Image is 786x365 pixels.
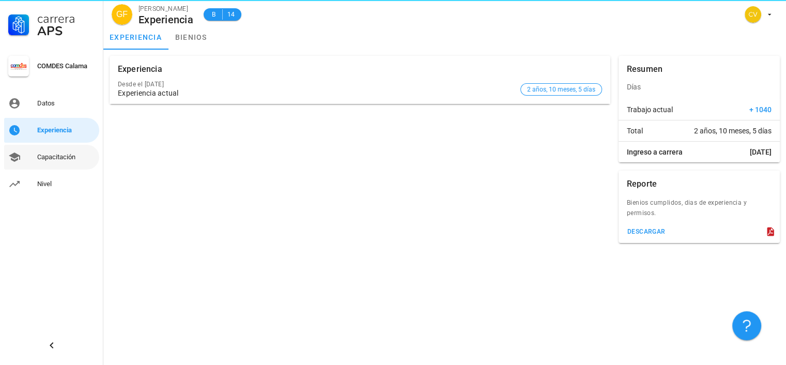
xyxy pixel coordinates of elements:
[227,9,235,20] span: 14
[210,9,218,20] span: B
[4,91,99,116] a: Datos
[37,12,95,25] div: Carrera
[694,126,772,136] span: 2 años, 10 meses, 5 días
[37,99,95,108] div: Datos
[619,197,780,224] div: Bienios cumplidos, dias de experiencia y permisos.
[118,56,162,83] div: Experiencia
[37,180,95,188] div: Nivel
[627,171,657,197] div: Reporte
[623,224,670,239] button: descargar
[627,228,666,235] div: descargar
[138,4,193,14] div: [PERSON_NAME]
[619,74,780,99] div: Días
[138,14,193,25] div: Experiencia
[4,118,99,143] a: Experiencia
[627,56,662,83] div: Resumen
[37,25,95,37] div: APS
[112,4,132,25] div: avatar
[627,126,643,136] span: Total
[750,147,772,157] span: [DATE]
[116,4,128,25] span: GF
[627,147,683,157] span: Ingreso a carrera
[37,126,95,134] div: Experiencia
[527,84,595,95] span: 2 años, 10 meses, 5 días
[4,172,99,196] a: Nivel
[118,89,516,98] div: Experiencia actual
[627,104,673,115] span: Trabajo actual
[118,81,516,88] div: Desde el [DATE]
[745,6,761,23] div: avatar
[103,25,168,50] a: experiencia
[168,25,214,50] a: bienios
[4,145,99,170] a: Capacitación
[37,62,95,70] div: COMDES Calama
[37,153,95,161] div: Capacitación
[749,104,772,115] span: + 1040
